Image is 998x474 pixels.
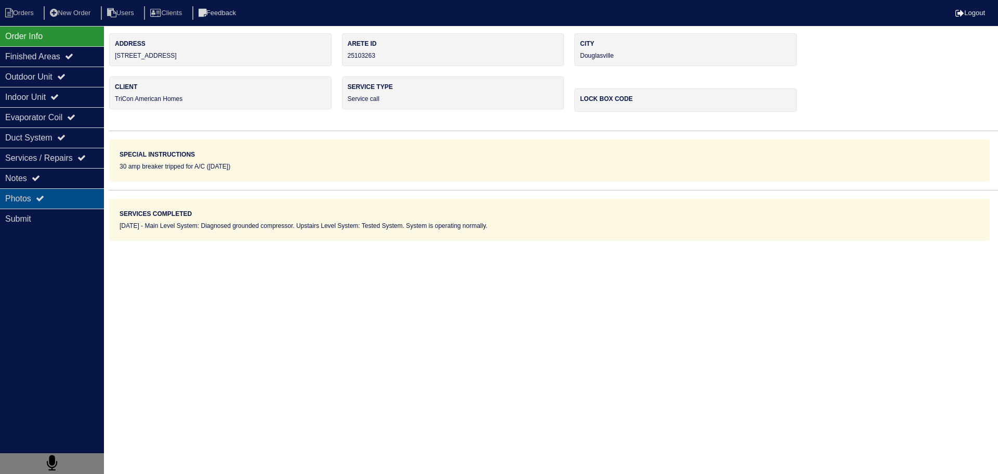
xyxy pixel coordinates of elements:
[101,6,142,20] li: Users
[580,94,791,104] label: Lock box code
[115,39,326,48] label: Address
[192,6,244,20] li: Feedback
[574,33,797,66] div: Douglasville
[348,82,559,92] label: Service Type
[955,9,985,17] a: Logout
[44,6,99,20] li: New Order
[348,39,559,48] label: Arete ID
[144,9,190,17] a: Clients
[144,6,190,20] li: Clients
[342,76,564,109] div: Service call
[120,221,979,230] div: [DATE] - Main Level System: Diagnosed grounded compressor. Upstairs Level System: Tested System. ...
[120,150,195,159] label: Special Instructions
[120,162,979,171] div: 30 amp breaker tripped for A/C ([DATE])
[120,209,192,219] label: Services Completed
[101,9,142,17] a: Users
[342,33,564,66] div: 25103263
[109,33,332,66] div: [STREET_ADDRESS]
[109,76,332,109] div: TriCon American Homes
[115,82,326,92] label: Client
[44,9,99,17] a: New Order
[580,39,791,48] label: City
